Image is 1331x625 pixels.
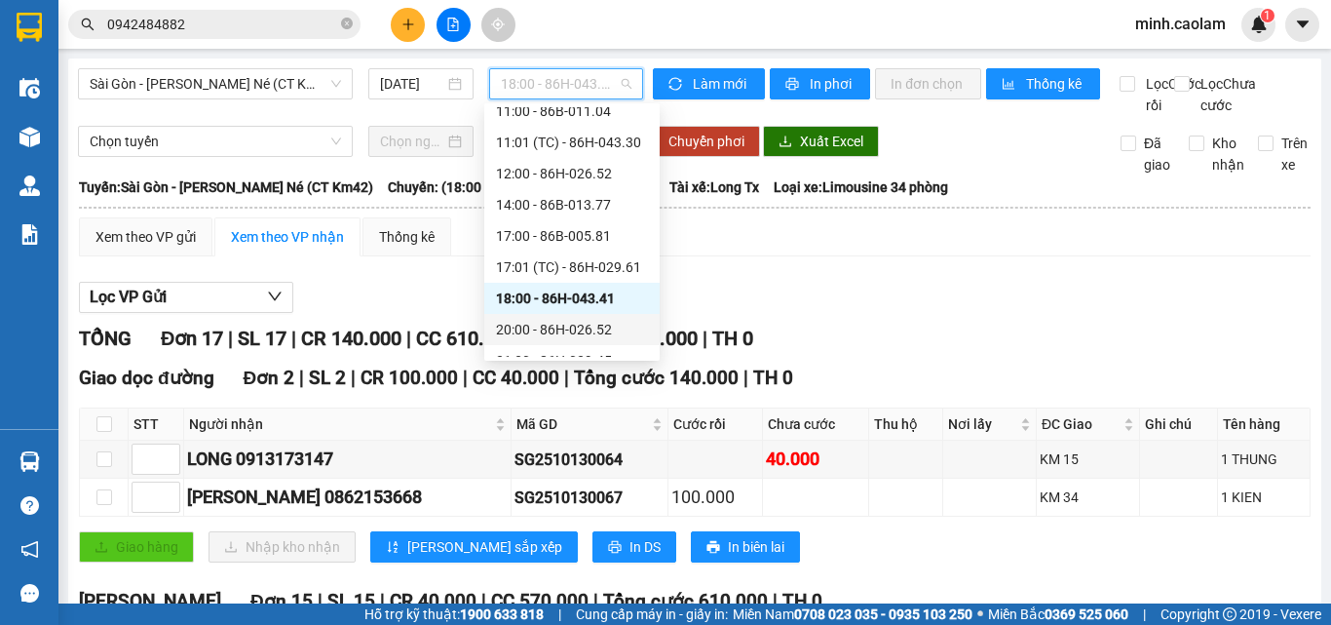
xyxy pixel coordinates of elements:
[496,100,648,122] div: 11:00 - 86B-011.04
[79,179,373,195] b: Tuyến: Sài Gòn - [PERSON_NAME] Né (CT Km42)
[231,226,344,248] div: Xem theo VP nhận
[391,8,425,42] button: plus
[608,540,622,556] span: printer
[703,327,707,350] span: |
[574,367,739,389] span: Tổng cước 140.000
[379,226,435,248] div: Thống kê
[407,536,562,558] span: [PERSON_NAME] sắp xếp
[1274,133,1315,176] span: Trên xe
[1294,16,1312,33] span: caret-down
[341,16,353,34] span: close-circle
[380,131,444,152] input: Chọn ngày
[1221,449,1307,470] div: 1 THUNG
[669,176,759,198] span: Tài xế: Long Tx
[800,131,863,152] span: Xuất Excel
[728,536,784,558] span: In biên lai
[19,78,40,98] img: warehouse-icon
[388,176,530,198] span: Chuyến: (18:00 [DATE])
[1002,77,1018,93] span: bar-chart
[1193,73,1259,116] span: Lọc Chưa cước
[228,327,233,350] span: |
[733,604,972,625] span: Miền Nam
[869,409,943,441] th: Thu hộ
[244,367,295,389] span: Đơn 2
[753,367,793,389] span: TH 0
[653,126,760,157] button: Chuyển phơi
[496,288,648,309] div: 18:00 - 86H-043.41
[1045,606,1128,622] strong: 0369 525 060
[187,446,508,473] div: LONG 0913173147
[763,409,869,441] th: Chưa cước
[576,604,728,625] span: Cung cấp máy in - giấy in:
[603,590,768,612] span: Tổng cước 610.000
[209,531,356,563] button: downloadNhập kho nhận
[785,77,802,93] span: printer
[1264,9,1271,22] span: 1
[496,163,648,184] div: 12:00 - 86H-026.52
[309,367,346,389] span: SL 2
[496,132,648,153] div: 11:01 (TC) - 86H-043.30
[514,486,664,510] div: SG2510130067
[986,68,1100,99] button: bar-chartThống kê
[1026,73,1084,95] span: Thống kê
[1040,487,1136,508] div: KM 34
[90,285,167,309] span: Lọc VP Gửi
[782,590,822,612] span: TH 0
[107,14,337,35] input: Tìm tên, số ĐT hoặc mã đơn
[948,413,1016,435] span: Nơi lấy
[491,590,589,612] span: CC 570.000
[327,590,375,612] span: SL 15
[81,18,95,31] span: search
[301,327,401,350] span: CR 140.000
[1218,409,1311,441] th: Tên hàng
[712,327,753,350] span: TH 0
[668,409,764,441] th: Cước rồi
[512,441,667,479] td: SG2510130064
[364,604,544,625] span: Hỗ trợ kỹ thuật:
[95,226,196,248] div: Xem theo VP gửi
[19,451,40,472] img: warehouse-icon
[20,584,39,603] span: message
[564,367,569,389] span: |
[90,69,341,98] span: Sài Gòn - Phan Thiết - Mũi Né (CT Km42)
[161,327,223,350] span: Đơn 17
[691,531,800,563] button: printerIn biên lai
[380,590,385,612] span: |
[341,18,353,29] span: close-circle
[592,531,676,563] button: printerIn DS
[512,479,667,517] td: SG2510130067
[79,367,214,389] span: Giao dọc đường
[766,446,865,473] div: 40.000
[1261,9,1274,22] sup: 1
[401,18,415,31] span: plus
[629,536,661,558] span: In DS
[1138,73,1204,116] span: Lọc Cước rồi
[514,448,664,472] div: SG2510130064
[318,590,323,612] span: |
[593,590,598,612] span: |
[501,69,631,98] span: 18:00 - 86H-043.41
[437,8,471,42] button: file-add
[20,540,39,559] span: notification
[496,256,648,278] div: 17:01 (TC) - 86H-029.61
[1143,604,1146,625] span: |
[473,367,559,389] span: CC 40.000
[977,610,983,618] span: ⚪️
[380,73,444,95] input: 13/10/2025
[1223,607,1236,621] span: copyright
[460,606,544,622] strong: 1900 633 818
[19,224,40,245] img: solution-icon
[267,289,283,304] span: down
[770,68,870,99] button: printerIn phơi
[671,484,760,511] div: 100.000
[706,540,720,556] span: printer
[773,590,778,612] span: |
[1204,133,1252,176] span: Kho nhận
[653,68,765,99] button: syncLàm mới
[187,484,508,511] div: [PERSON_NAME] 0862153668
[390,590,476,612] span: CR 40.000
[17,13,42,42] img: logo-vxr
[79,282,293,313] button: Lọc VP Gửi
[668,77,685,93] span: sync
[763,126,879,157] button: downloadXuất Excel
